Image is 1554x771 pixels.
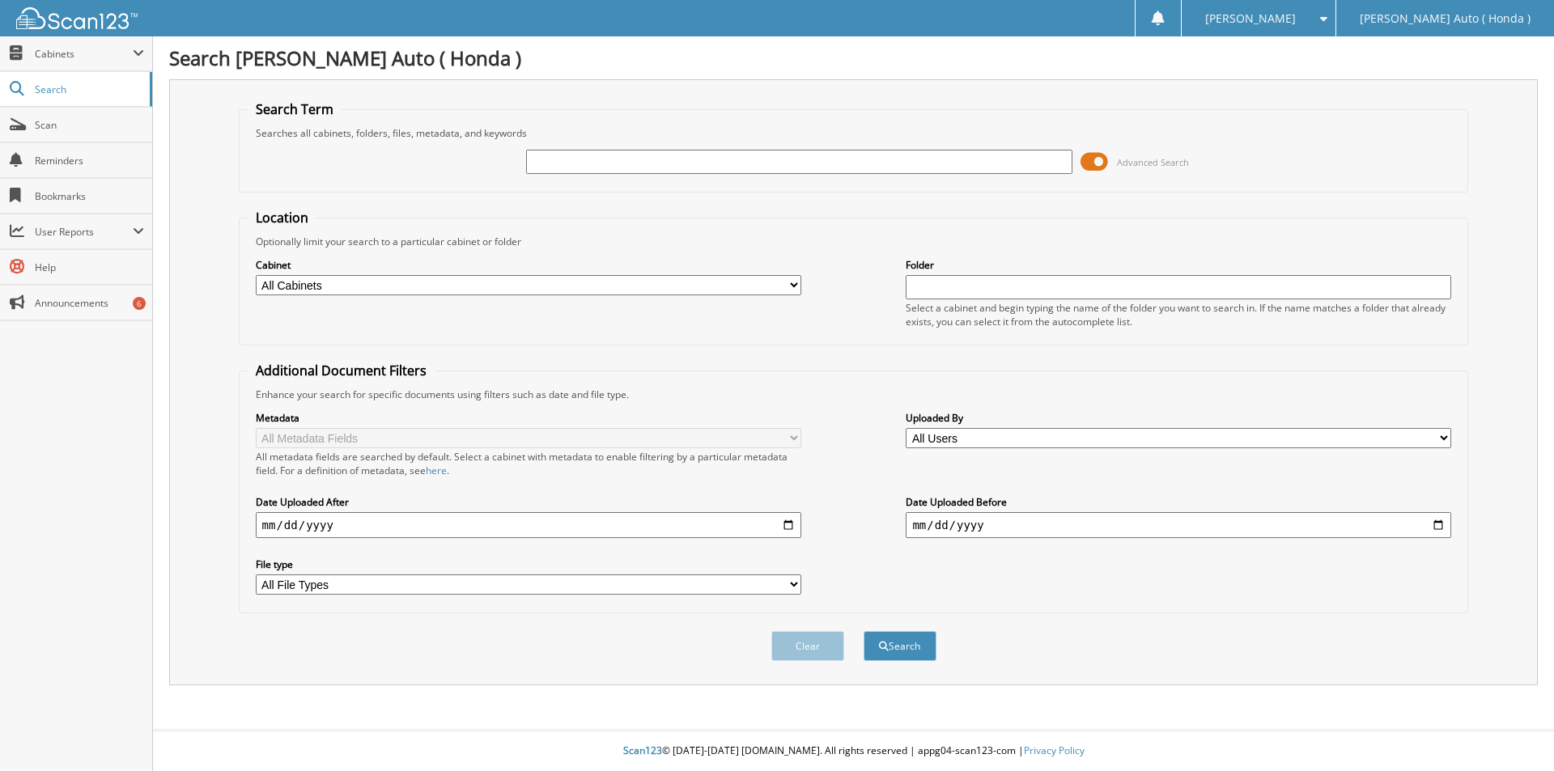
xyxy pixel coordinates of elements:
[35,189,144,203] span: Bookmarks
[1360,14,1531,23] span: [PERSON_NAME] Auto ( Honda )
[906,512,1451,538] input: end
[1117,156,1189,168] span: Advanced Search
[35,47,133,61] span: Cabinets
[864,631,936,661] button: Search
[248,100,342,118] legend: Search Term
[906,258,1451,272] label: Folder
[256,495,801,509] label: Date Uploaded After
[256,258,801,272] label: Cabinet
[256,512,801,538] input: start
[906,495,1451,509] label: Date Uploaded Before
[426,464,447,477] a: here
[248,235,1460,248] div: Optionally limit your search to a particular cabinet or folder
[256,557,801,571] label: File type
[35,118,144,132] span: Scan
[35,154,144,167] span: Reminders
[153,731,1554,771] div: © [DATE]-[DATE] [DOMAIN_NAME]. All rights reserved | appg04-scan123-com |
[256,450,801,477] div: All metadata fields are searched by default. Select a cabinet with metadata to enable filtering b...
[248,362,435,379] legend: Additional Document Filters
[623,743,662,757] span: Scan123
[1205,14,1296,23] span: [PERSON_NAME]
[1024,743,1085,757] a: Privacy Policy
[16,7,138,29] img: scan123-logo-white.svg
[35,225,133,239] span: User Reports
[906,301,1451,328] div: Select a cabinet and begin typing the name of the folder you want to search in. If the name match...
[169,44,1538,71] h1: Search [PERSON_NAME] Auto ( Honda )
[133,297,146,310] div: 6
[35,296,144,310] span: Announcements
[35,83,142,96] span: Search
[771,631,844,661] button: Clear
[248,126,1460,140] div: Searches all cabinets, folders, files, metadata, and keywords
[906,411,1451,425] label: Uploaded By
[248,388,1460,401] div: Enhance your search for specific documents using filters such as date and file type.
[256,411,801,425] label: Metadata
[35,261,144,274] span: Help
[248,209,316,227] legend: Location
